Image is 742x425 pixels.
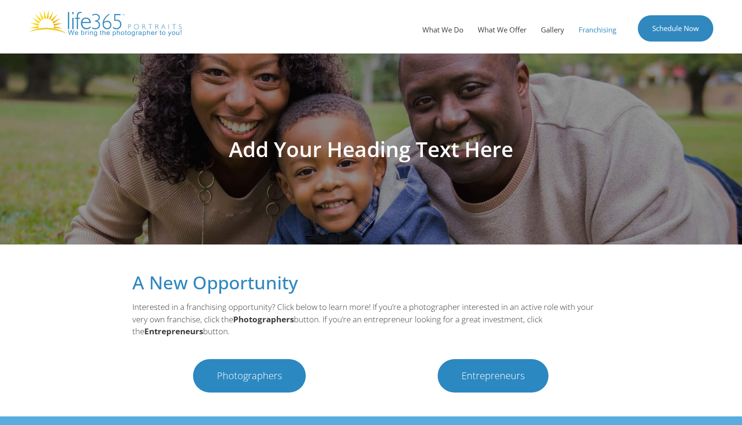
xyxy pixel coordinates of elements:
[217,371,282,381] span: Photographers
[29,10,182,36] img: Life365
[638,15,713,42] a: Schedule Now
[132,301,610,338] p: Interested in a franchising opportunity? Click below to learn more! If you’re a photographer inte...
[438,359,548,393] a: Entrepreneurs
[132,273,610,291] h2: A New Opportunity
[233,314,294,325] b: Photographers
[571,15,624,44] a: Franchising
[415,15,471,44] a: What We Do
[534,15,571,44] a: Gallery
[104,138,639,159] h1: Add Your Heading Text Here
[462,371,525,381] span: Entrepreneurs
[144,326,203,337] b: Entrepreneurs
[471,15,534,44] a: What We Offer
[193,359,306,393] a: Photographers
